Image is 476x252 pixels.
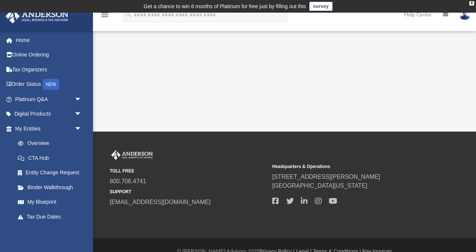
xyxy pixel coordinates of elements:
[10,209,93,224] a: Tax Due Dates
[5,62,93,77] a: Tax Organizers
[10,195,89,210] a: My Blueprint
[5,121,93,136] a: My Entitiesarrow_drop_down
[5,77,93,92] a: Order StatusNEW
[144,2,306,11] div: Get a chance to win 6 months of Platinum for free just by filling out this
[309,2,332,11] a: survey
[5,224,89,239] a: My Anderson Teamarrow_drop_down
[74,107,89,122] span: arrow_drop_down
[10,180,93,195] a: Binder Walkthrough
[110,150,154,160] img: Anderson Advisors Platinum Portal
[272,182,367,189] a: [GEOGRAPHIC_DATA][US_STATE]
[110,199,210,205] a: [EMAIL_ADDRESS][DOMAIN_NAME]
[459,9,470,20] img: User Pic
[110,178,146,184] a: 800.706.4741
[272,174,380,180] a: [STREET_ADDRESS][PERSON_NAME]
[10,151,93,165] a: CTA Hub
[74,92,89,107] span: arrow_drop_down
[110,188,267,195] small: SUPPORT
[272,163,430,170] small: Headquarters & Operations
[74,224,89,239] span: arrow_drop_down
[3,9,71,23] img: Anderson Advisors Platinum Portal
[10,136,93,151] a: Overview
[5,48,93,62] a: Online Ordering
[5,33,93,48] a: Home
[124,10,132,18] i: search
[5,107,93,122] a: Digital Productsarrow_drop_down
[110,168,267,174] small: TOLL FREE
[74,121,89,136] span: arrow_drop_down
[10,165,93,180] a: Entity Change Request
[469,1,474,6] div: close
[100,10,109,19] i: menu
[43,79,59,90] div: NEW
[100,14,109,19] a: menu
[5,92,93,107] a: Platinum Q&Aarrow_drop_down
